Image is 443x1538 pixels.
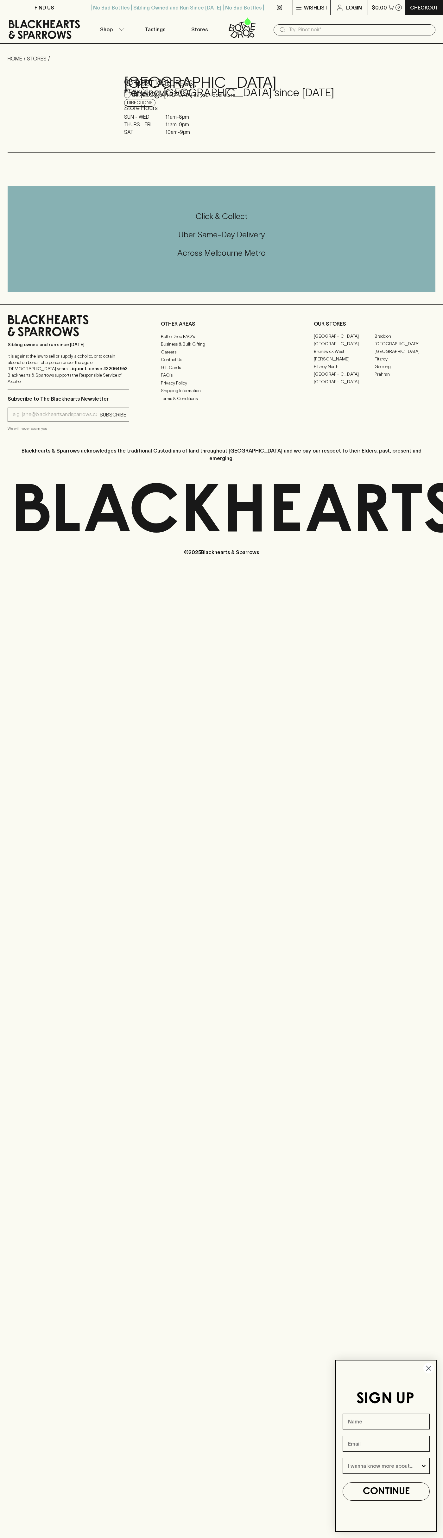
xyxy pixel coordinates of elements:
[375,333,435,340] a: Braddon
[356,1392,414,1406] span: SIGN UP
[27,56,47,61] a: STORES
[314,340,375,348] a: [GEOGRAPHIC_DATA]
[145,26,165,33] p: Tastings
[89,15,133,43] button: Shop
[161,379,282,387] a: Privacy Policy
[372,4,387,11] p: $0.00
[161,395,282,402] a: Terms & Conditions
[314,348,375,355] a: Brunswick West
[343,1414,430,1429] input: Name
[314,371,375,378] a: [GEOGRAPHIC_DATA]
[314,320,435,328] p: OUR STORES
[97,408,129,422] button: SUBSCRIBE
[8,211,435,222] h5: Click & Collect
[161,320,282,328] p: OTHER AREAS
[375,340,435,348] a: [GEOGRAPHIC_DATA]
[8,229,435,240] h5: Uber Same-Day Delivery
[314,355,375,363] a: [PERSON_NAME]
[346,4,362,11] p: Login
[161,341,282,348] a: Business & Bulk Gifting
[161,387,282,395] a: Shipping Information
[375,371,435,378] a: Prahran
[12,447,431,462] p: Blackhearts & Sparrows acknowledges the traditional Custodians of land throughout [GEOGRAPHIC_DAT...
[191,26,208,33] p: Stores
[161,364,282,371] a: Gift Cards
[100,26,113,33] p: Shop
[8,186,435,292] div: Call to action block
[343,1482,430,1501] button: CONTINUE
[289,25,430,35] input: Try "Pinot noir"
[8,56,22,61] a: HOME
[69,366,128,371] strong: Liquor License #32064953
[161,356,282,364] a: Contact Us
[8,425,129,432] p: We will never spam you
[348,1458,421,1473] input: I wanna know more about...
[314,378,375,386] a: [GEOGRAPHIC_DATA]
[397,6,400,9] p: 0
[375,355,435,363] a: Fitzroy
[177,15,222,43] a: Stores
[35,4,54,11] p: FIND US
[133,15,177,43] a: Tastings
[161,372,282,379] a: FAQ's
[8,248,435,258] h5: Across Melbourne Metro
[13,410,97,420] input: e.g. jane@blackheartsandsparrows.com.au
[100,411,126,418] p: SUBSCRIBE
[161,333,282,340] a: Bottle Drop FAQ's
[314,333,375,340] a: [GEOGRAPHIC_DATA]
[343,1436,430,1452] input: Email
[304,4,328,11] p: Wishlist
[423,1363,434,1374] button: Close dialog
[375,348,435,355] a: [GEOGRAPHIC_DATA]
[375,363,435,371] a: Geelong
[314,363,375,371] a: Fitzroy North
[410,4,439,11] p: Checkout
[8,341,129,348] p: Sibling owned and run since [DATE]
[8,353,129,385] p: It is against the law to sell or supply alcohol to, or to obtain alcohol on behalf of a person un...
[161,348,282,356] a: Careers
[8,395,129,403] p: Subscribe to The Blackhearts Newsletter
[421,1458,427,1473] button: Show Options
[329,1354,443,1538] div: FLYOUT Form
